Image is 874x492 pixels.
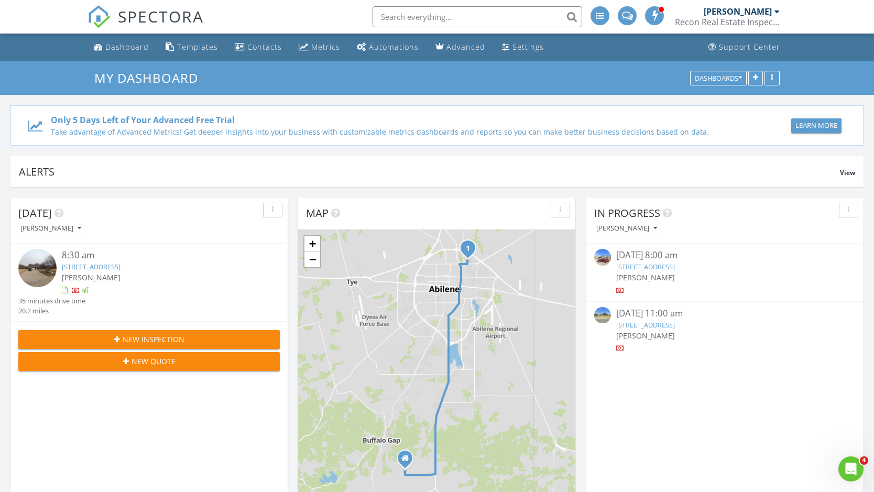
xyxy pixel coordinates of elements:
[18,206,52,220] span: [DATE]
[838,456,864,482] iframe: Intercom live chat
[369,42,419,52] div: Automations
[18,330,280,349] button: New Inspection
[405,458,411,464] div: 219 Pine Cone Court, Tuscola TX 79562
[18,249,57,287] img: streetview
[62,249,258,262] div: 8:30 am
[311,42,340,52] div: Metrics
[594,249,611,266] img: streetview
[616,249,834,262] div: [DATE] 8:00 am
[62,262,121,271] a: [STREET_ADDRESS]
[840,168,855,177] span: View
[18,249,280,316] a: 8:30 am [STREET_ADDRESS] [PERSON_NAME] 35 minutes drive time 20.2 miles
[616,331,675,341] span: [PERSON_NAME]
[18,296,85,306] div: 35 minutes drive time
[596,225,657,232] div: [PERSON_NAME]
[105,42,149,52] div: Dashboard
[719,42,780,52] div: Support Center
[353,38,423,57] a: Automations (Basic)
[51,114,713,126] div: Only 5 Days Left of Your Advanced Free Trial
[294,38,344,57] a: Metrics
[431,38,489,57] a: Advanced
[594,249,856,296] a: [DATE] 8:00 am [STREET_ADDRESS] [PERSON_NAME]
[51,126,713,137] div: Take advantage of Advanced Metrics! Get deeper insights into your business with customizable metr...
[704,38,784,57] a: Support Center
[616,320,675,330] a: [STREET_ADDRESS]
[616,262,675,271] a: [STREET_ADDRESS]
[231,38,286,57] a: Contacts
[90,38,153,57] a: Dashboard
[161,38,222,57] a: Templates
[466,245,470,253] i: 1
[498,38,548,57] a: Settings
[446,42,485,52] div: Advanced
[88,14,204,36] a: SPECTORA
[860,456,868,465] span: 4
[304,236,320,252] a: Zoom in
[373,6,582,27] input: Search everything...
[791,118,842,133] button: Learn More
[690,71,747,85] button: Dashboards
[18,306,85,316] div: 20.2 miles
[616,272,675,282] span: [PERSON_NAME]
[132,356,176,367] span: New Quote
[18,222,83,236] button: [PERSON_NAME]
[616,307,834,320] div: [DATE] 11:00 am
[94,69,207,86] a: My Dashboard
[468,248,474,254] div: 2549 Lincoln Dr, Abilene, TX 79601
[704,6,772,17] div: [PERSON_NAME]
[118,5,204,27] span: SPECTORA
[594,307,611,324] img: streetview
[20,225,81,232] div: [PERSON_NAME]
[594,307,856,354] a: [DATE] 11:00 am [STREET_ADDRESS] [PERSON_NAME]
[306,206,329,220] span: Map
[594,206,660,220] span: In Progress
[247,42,282,52] div: Contacts
[795,121,837,131] div: Learn More
[123,334,184,345] span: New Inspection
[675,17,780,27] div: Recon Real Estate Inspection
[88,5,111,28] img: The Best Home Inspection Software - Spectora
[18,352,280,371] button: New Quote
[19,165,840,179] div: Alerts
[177,42,218,52] div: Templates
[304,252,320,267] a: Zoom out
[512,42,544,52] div: Settings
[62,272,121,282] span: [PERSON_NAME]
[594,222,659,236] button: [PERSON_NAME]
[695,74,742,82] div: Dashboards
